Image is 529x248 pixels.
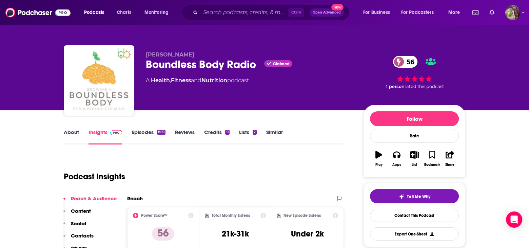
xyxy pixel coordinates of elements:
img: Boundless Body Radio [65,47,133,114]
span: Monitoring [144,8,169,17]
div: Open Intercom Messenger [506,211,522,228]
div: Share [445,163,454,167]
button: Apps [388,146,405,171]
img: User Profile [505,5,520,20]
img: tell me why sparkle [399,194,404,199]
a: Health [151,77,170,84]
span: 56 [400,56,418,68]
input: Search podcasts, credits, & more... [200,7,288,18]
span: Logged in as MSanz [505,5,520,20]
div: 9 [225,130,229,135]
button: Play [370,146,388,171]
div: Rate [370,129,459,143]
p: Reach & Audience [71,195,117,202]
button: open menu [140,7,177,18]
h1: Podcast Insights [64,172,125,182]
h3: 21k-31k [222,229,249,239]
button: Content [63,208,91,220]
a: Contact This Podcast [370,209,459,222]
span: More [448,8,460,17]
a: About [64,129,79,144]
h2: New Episode Listens [283,213,321,218]
h2: Reach [127,195,143,202]
span: Open Advanced [313,11,341,14]
div: List [412,163,417,167]
a: Episodes869 [132,129,165,144]
div: Apps [392,163,401,167]
h2: Total Monthly Listens [212,213,250,218]
span: [PERSON_NAME] [146,51,194,58]
span: Podcasts [84,8,104,17]
button: open menu [79,7,113,18]
p: Content [71,208,91,214]
a: Show notifications dropdown [487,7,497,18]
button: Open AdvancedNew [310,8,344,17]
a: 56 [393,56,418,68]
span: Charts [117,8,131,17]
button: Show profile menu [505,5,520,20]
div: A podcast [146,76,249,85]
button: List [406,146,423,171]
h3: Under 2k [291,229,324,239]
a: Reviews [175,129,195,144]
div: Play [375,163,383,167]
a: Lists2 [239,129,257,144]
span: rated this podcast [405,84,444,89]
button: Export One-Sheet [370,227,459,241]
span: 1 person [386,84,405,89]
a: InsightsPodchaser Pro [89,129,122,144]
button: Bookmark [423,146,441,171]
button: Follow [370,111,459,126]
a: Fitness [171,77,191,84]
span: Ctrl K [288,8,304,17]
div: 869 [157,130,165,135]
p: Contacts [71,232,94,239]
button: Social [63,220,86,233]
button: open menu [397,7,444,18]
span: Claimed [273,62,290,66]
span: New [331,4,344,10]
span: Tell Me Why [407,194,430,199]
a: Show notifications dropdown [470,7,481,18]
a: Nutrition [201,77,227,84]
a: Similar [266,129,283,144]
div: 2 [253,130,257,135]
h2: Power Score™ [141,213,168,218]
button: tell me why sparkleTell Me Why [370,189,459,203]
img: Podchaser Pro [110,130,122,135]
div: Search podcasts, credits, & more... [188,5,356,20]
a: Charts [112,7,135,18]
span: For Business [363,8,390,17]
span: , [170,77,171,84]
button: open menu [358,7,398,18]
button: Reach & Audience [63,195,117,208]
span: and [191,77,201,84]
p: Social [71,220,86,227]
img: Podchaser - Follow, Share and Rate Podcasts [5,6,71,19]
a: Credits9 [204,129,229,144]
span: For Podcasters [401,8,434,17]
p: 56 [152,227,174,241]
div: 56 1 personrated this podcast [364,51,465,93]
button: Contacts [63,232,94,245]
button: Share [441,146,459,171]
button: open menu [444,7,468,18]
div: Bookmark [424,163,440,167]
